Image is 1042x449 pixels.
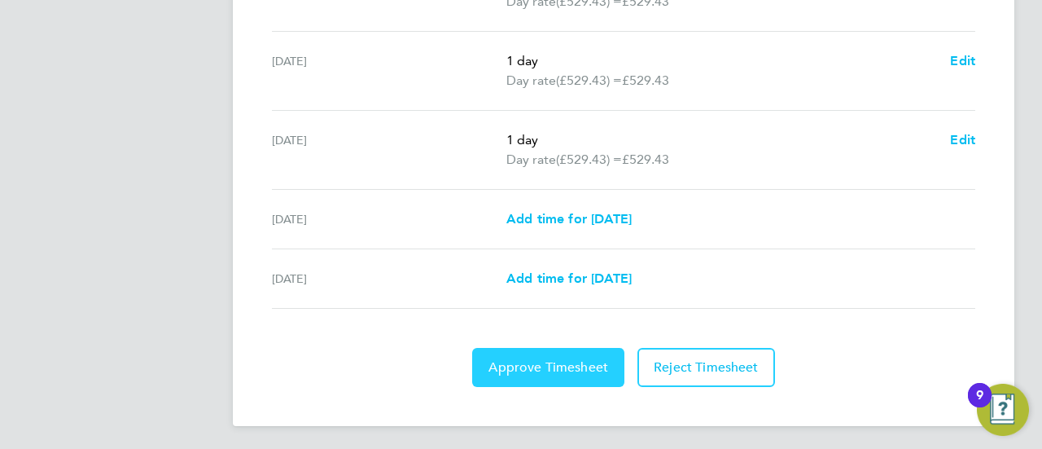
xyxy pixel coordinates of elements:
[556,152,622,167] span: (£529.43) =
[976,395,983,416] div: 9
[506,51,937,71] p: 1 day
[622,152,669,167] span: £529.43
[950,132,975,147] span: Edit
[506,271,632,286] span: Add time for [DATE]
[950,53,975,68] span: Edit
[506,269,632,288] a: Add time for [DATE]
[272,209,506,229] div: [DATE]
[977,384,1029,436] button: Open Resource Center, 9 new notifications
[472,348,624,387] button: Approve Timesheet
[506,71,556,90] span: Day rate
[506,209,632,229] a: Add time for [DATE]
[654,359,759,376] span: Reject Timesheet
[950,130,975,150] a: Edit
[488,359,608,376] span: Approve Timesheet
[272,269,506,288] div: [DATE]
[506,150,556,169] span: Day rate
[950,51,975,71] a: Edit
[622,73,669,88] span: £529.43
[272,130,506,169] div: [DATE]
[637,348,775,387] button: Reject Timesheet
[272,51,506,90] div: [DATE]
[506,130,937,150] p: 1 day
[556,73,622,88] span: (£529.43) =
[506,211,632,227] span: Add time for [DATE]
